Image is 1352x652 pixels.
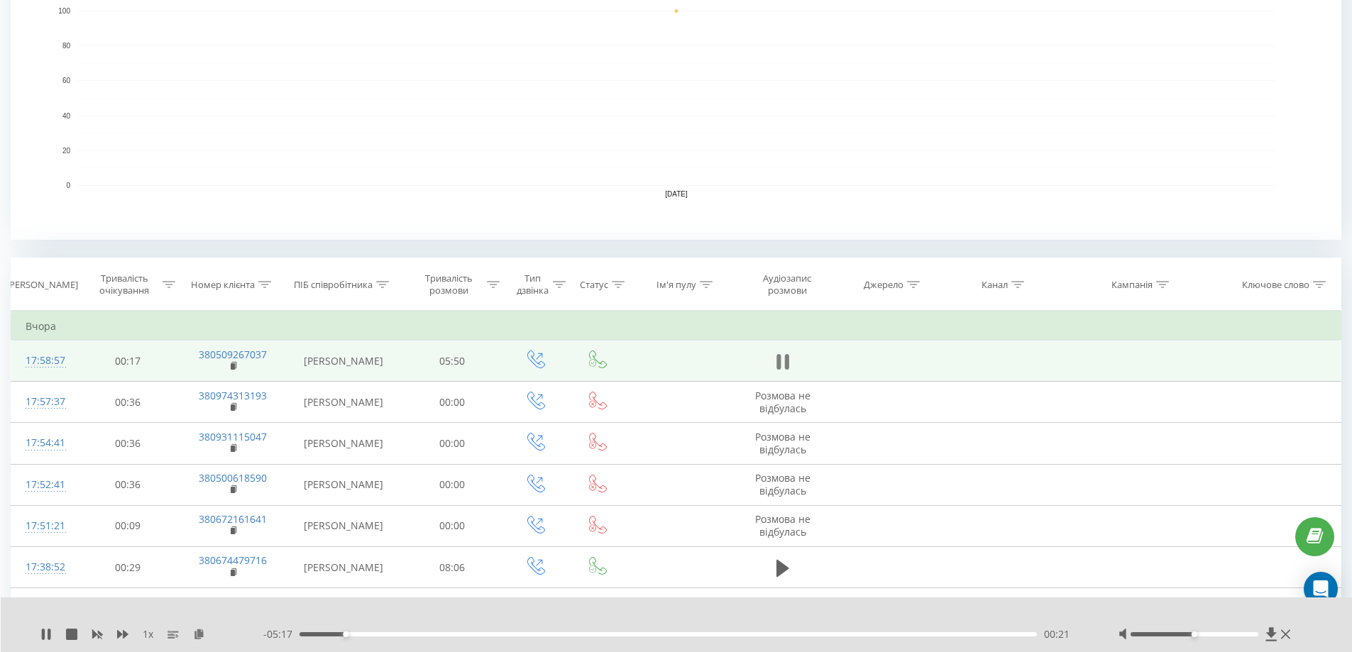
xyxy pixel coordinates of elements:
span: Розмова не відбулась [755,389,810,415]
text: [DATE] [665,190,688,198]
div: 17:51:21 [26,512,62,540]
td: 00:29 [77,547,180,588]
div: 17:52:41 [26,471,62,499]
span: - 05:17 [263,627,299,641]
td: [PERSON_NAME] [286,464,401,505]
td: 00:09 [77,505,180,546]
div: 17:36:51 [26,595,62,622]
td: 00:36 [77,382,180,423]
td: 00:36 [77,423,180,464]
td: [PERSON_NAME] [286,588,401,629]
td: Вчора [11,312,1341,341]
div: Тип дзвінка [516,272,549,297]
div: Статус [580,279,608,291]
td: 00:00 [401,505,504,546]
td: 00:00 [401,423,504,464]
td: 08:06 [401,547,504,588]
td: 00:00 [401,382,504,423]
td: [PERSON_NAME] [286,547,401,588]
a: 380931115047 [199,430,267,443]
div: 17:57:37 [26,388,62,416]
span: Розмова не відбулась [755,595,810,621]
div: ПІБ співробітника [294,279,373,291]
div: [PERSON_NAME] [6,279,78,291]
a: 380674479716 [199,553,267,567]
a: 380672161641 [199,512,267,526]
td: [PERSON_NAME] [286,382,401,423]
div: Кампанія [1111,279,1153,291]
td: 00:36 [77,464,180,505]
text: 80 [62,42,71,50]
span: 00:21 [1044,627,1070,641]
a: 380974313193 [199,389,267,402]
div: 17:54:41 [26,429,62,457]
div: Тривалість очікування [89,272,160,297]
text: 20 [62,147,71,155]
span: Розмова не відбулась [755,430,810,456]
td: [PERSON_NAME] [286,423,401,464]
td: 00:00 [401,588,504,629]
td: [PERSON_NAME] [286,341,401,382]
div: Тривалість розмови [414,272,484,297]
td: 00:42 [77,588,180,629]
div: Номер клієнта [191,279,255,291]
td: 00:00 [401,464,504,505]
span: 1 x [143,627,153,641]
text: 60 [62,77,71,85]
div: Аудіозапис розмови [746,272,828,297]
span: Розмова не відбулась [755,471,810,497]
div: Accessibility label [1192,631,1197,637]
a: 380500618590 [199,471,267,485]
td: 00:17 [77,341,180,382]
div: Accessibility label [343,631,348,637]
a: 380509267037 [199,348,267,361]
td: 05:50 [401,341,504,382]
td: [PERSON_NAME] [286,505,401,546]
span: Розмова не відбулась [755,512,810,538]
div: Open Intercom Messenger [1304,572,1338,606]
div: Джерело [864,279,903,291]
div: 17:38:52 [26,553,62,581]
a: 380672663280 [199,595,267,609]
div: Канал [982,279,1008,291]
text: 0 [66,182,70,189]
div: Ім'я пулу [656,279,696,291]
div: Ключове слово [1242,279,1309,291]
text: 100 [58,7,70,15]
div: 17:58:57 [26,347,62,375]
text: 40 [62,112,71,120]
